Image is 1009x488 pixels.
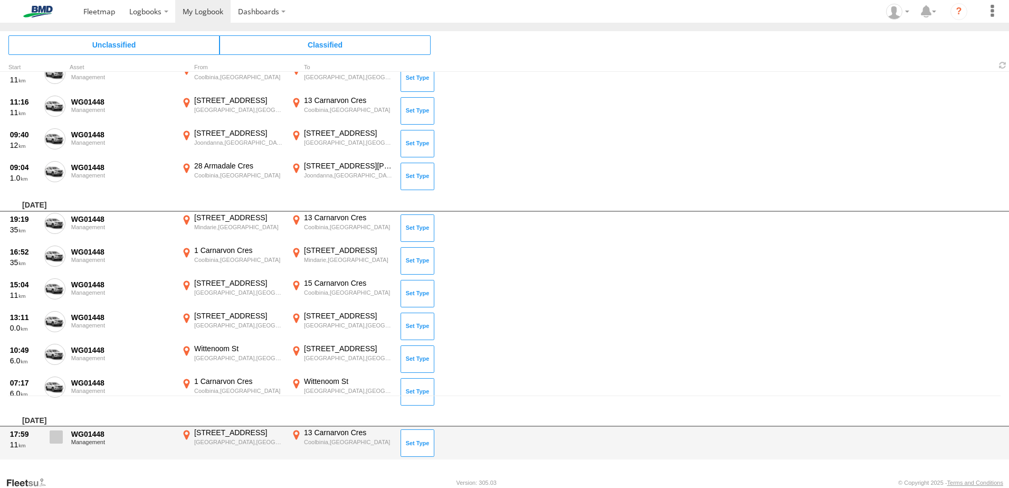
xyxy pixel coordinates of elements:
div: Management [71,74,174,80]
label: Click to View Event Location [179,161,285,192]
div: 1 Carnarvon Cres [194,377,283,386]
div: [STREET_ADDRESS] [304,311,393,321]
div: 35 [10,225,39,234]
button: Click to Set [401,163,434,190]
label: Click to View Event Location [179,128,285,159]
div: 09:04 [10,163,39,172]
div: 28 Armadale Cres [194,161,283,171]
label: Click to View Event Location [179,377,285,407]
div: Management [71,322,174,329]
div: Management [71,289,174,296]
button: Click to Set [401,313,434,340]
div: 0.0 [10,323,39,333]
div: [STREET_ADDRESS] [304,344,393,353]
button: Click to Set [401,247,434,275]
div: 16:52 [10,247,39,257]
div: Coolbinia,[GEOGRAPHIC_DATA] [304,106,393,114]
div: Wittenoom St [304,377,393,386]
div: Version: 305.03 [456,480,497,486]
label: Click to View Event Location [289,128,395,159]
div: Joondanna,[GEOGRAPHIC_DATA] [304,172,393,179]
label: Click to View Event Location [289,246,395,276]
div: [GEOGRAPHIC_DATA],[GEOGRAPHIC_DATA] [194,289,283,296]
button: Click to Set [401,97,434,125]
label: Click to View Event Location [179,213,285,243]
div: [STREET_ADDRESS] [194,213,283,222]
div: 09:40 [10,130,39,139]
div: 1.0 [10,173,39,183]
label: Click to View Event Location [289,377,395,407]
div: Mindarie,[GEOGRAPHIC_DATA] [194,223,283,231]
div: [STREET_ADDRESS] [194,128,283,138]
button: Click to Set [401,429,434,457]
div: 13 Carnarvon Cres [304,428,393,437]
div: From [179,65,285,70]
div: [GEOGRAPHIC_DATA],[GEOGRAPHIC_DATA] [304,387,393,395]
div: Coolbinia,[GEOGRAPHIC_DATA] [304,223,393,231]
label: Click to View Event Location [289,63,395,93]
div: Coolbinia,[GEOGRAPHIC_DATA] [304,438,393,446]
div: [STREET_ADDRESS] [194,428,283,437]
label: Click to View Event Location [289,96,395,126]
div: 15 Carnarvon Cres [304,278,393,288]
div: [GEOGRAPHIC_DATA],[GEOGRAPHIC_DATA] [304,73,393,81]
div: Management [71,224,174,230]
label: Click to View Event Location [179,96,285,126]
div: WG01448 [71,163,174,172]
div: [GEOGRAPHIC_DATA],[GEOGRAPHIC_DATA] [194,354,283,362]
label: Click to View Event Location [289,213,395,243]
label: Click to View Event Location [289,161,395,192]
div: 13 Carnarvon Cres [304,213,393,222]
div: Management [71,439,174,445]
div: [STREET_ADDRESS] [304,128,393,138]
div: Wittenoom St [194,344,283,353]
div: 11 [10,108,39,117]
label: Click to View Event Location [179,311,285,342]
div: Management [71,107,174,113]
div: Coolbinia,[GEOGRAPHIC_DATA] [304,289,393,296]
div: 15:04 [10,280,39,289]
div: 6.0 [10,389,39,398]
div: 17:59 [10,429,39,439]
div: 11 [10,440,39,449]
button: Click to Set [401,378,434,406]
div: 1 Carnarvon Cres [194,246,283,255]
div: WG01448 [71,130,174,139]
div: WG01448 [71,97,174,107]
button: Click to Set [401,280,434,307]
div: 07:17 [10,378,39,388]
label: Click to View Event Location [289,278,395,309]
div: [GEOGRAPHIC_DATA],[GEOGRAPHIC_DATA] [304,354,393,362]
div: Asset [70,65,175,70]
label: Click to View Event Location [179,428,285,458]
label: Click to View Event Location [179,278,285,309]
div: WG01448 [71,280,174,289]
div: WG01448 [71,313,174,322]
div: WG01448 [71,429,174,439]
div: 11 [10,75,39,85]
div: [STREET_ADDRESS] [194,311,283,321]
a: Terms and Conditions [947,480,1003,486]
div: 11:16 [10,97,39,107]
button: Click to Set [401,130,434,157]
div: 11 [10,290,39,300]
label: Click to View Event Location [179,63,285,93]
label: Click to View Event Location [289,344,395,374]
div: [GEOGRAPHIC_DATA],[GEOGRAPHIC_DATA] [304,139,393,146]
div: [GEOGRAPHIC_DATA],[GEOGRAPHIC_DATA] [194,322,283,329]
span: Click to view Classified Trips [220,35,431,54]
label: Click to View Event Location [179,246,285,276]
div: Joondanna,[GEOGRAPHIC_DATA] [194,139,283,146]
div: © Copyright 2025 - [898,480,1003,486]
div: 13 Carnarvon Cres [304,96,393,105]
div: [STREET_ADDRESS][PERSON_NAME] [304,161,393,171]
div: [GEOGRAPHIC_DATA],[GEOGRAPHIC_DATA] [304,322,393,329]
a: Visit our Website [6,477,54,488]
button: Click to Set [401,345,434,373]
div: 12 [10,140,39,150]
button: Click to Set [401,64,434,92]
label: Click to View Event Location [289,311,395,342]
label: Click to View Event Location [289,428,395,458]
div: 13:11 [10,313,39,322]
div: Management [71,172,174,179]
